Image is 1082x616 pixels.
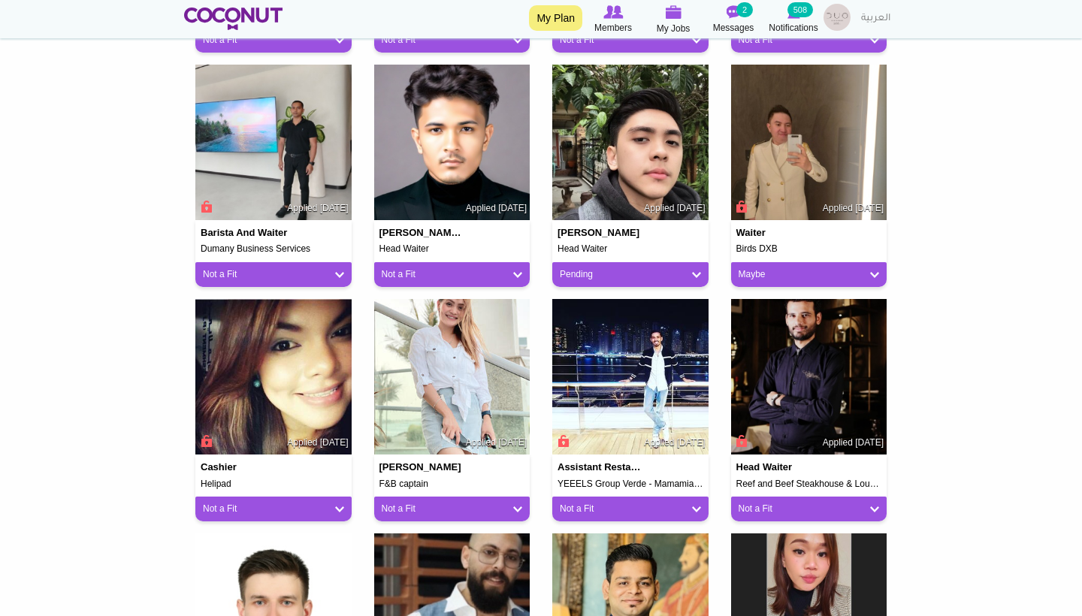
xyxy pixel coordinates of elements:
a: Not a Fit [560,503,701,515]
h4: [PERSON_NAME] [558,228,645,238]
span: Notifications [769,20,818,35]
a: Not a Fit [382,34,523,47]
img: Browse Members [603,5,623,19]
h4: Waiter [736,228,824,238]
h5: Dumany Business Services [201,244,346,254]
a: Notifications Notifications 508 [763,4,824,35]
img: Home [184,8,283,30]
span: Connect to Unlock the Profile [734,433,748,448]
a: Not a Fit [203,34,344,47]
h4: Assistant Restaurant Manager [558,462,645,473]
h4: Cashier [201,462,288,473]
a: Not a Fit [739,503,880,515]
img: Messages [726,5,741,19]
a: Not a Fit [203,503,344,515]
img: Harold Lomerio's picture [731,65,887,221]
a: العربية [854,4,898,34]
h4: [PERSON_NAME] [379,462,467,473]
img: Shardul Bapat's picture [552,299,709,455]
h5: Head Waiter [379,244,525,254]
h5: Birds DXB [736,244,882,254]
h5: F&B captain [379,479,525,489]
span: Messages [713,20,754,35]
h4: Barista and waiter [201,228,288,238]
a: Not a Fit [382,268,523,281]
small: 508 [787,2,813,17]
img: Saiful Islam's picture [195,65,352,221]
a: Maybe [739,268,880,281]
span: My Jobs [657,21,691,36]
a: Not a Fit [203,268,344,281]
a: My Plan [529,5,582,31]
img: Notifications [787,5,800,19]
h5: Helipad [201,479,346,489]
small: 2 [736,2,753,17]
img: My Jobs [665,5,682,19]
a: Messages Messages 2 [703,4,763,35]
span: Connect to Unlock the Profile [198,433,212,448]
h5: Head Waiter [558,244,703,254]
img: Fakher Zaman's picture [731,299,887,455]
span: Members [594,20,632,35]
a: Pending [560,268,701,281]
img: Babin Thapa's picture [374,65,530,221]
img: Myra Aguila's picture [374,299,530,455]
span: Connect to Unlock the Profile [555,433,569,448]
a: Not a Fit [739,34,880,47]
h4: [PERSON_NAME] [PERSON_NAME] [379,228,467,238]
a: My Jobs My Jobs [643,4,703,36]
a: Not a Fit [382,503,523,515]
a: Not a Fit [560,34,701,47]
span: Connect to Unlock the Profile [198,199,212,214]
h4: Head Waiter [736,462,824,473]
img: Mark James So's picture [552,65,709,221]
span: Connect to Unlock the Profile [734,199,748,214]
h5: Reef and Beef Steakhouse & Lounge [736,479,882,489]
img: Marlyn Castro's picture [195,299,352,455]
a: Browse Members Members [583,4,643,35]
h5: YEEELS Group Verde - Mamamia - CouCou [558,479,703,489]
